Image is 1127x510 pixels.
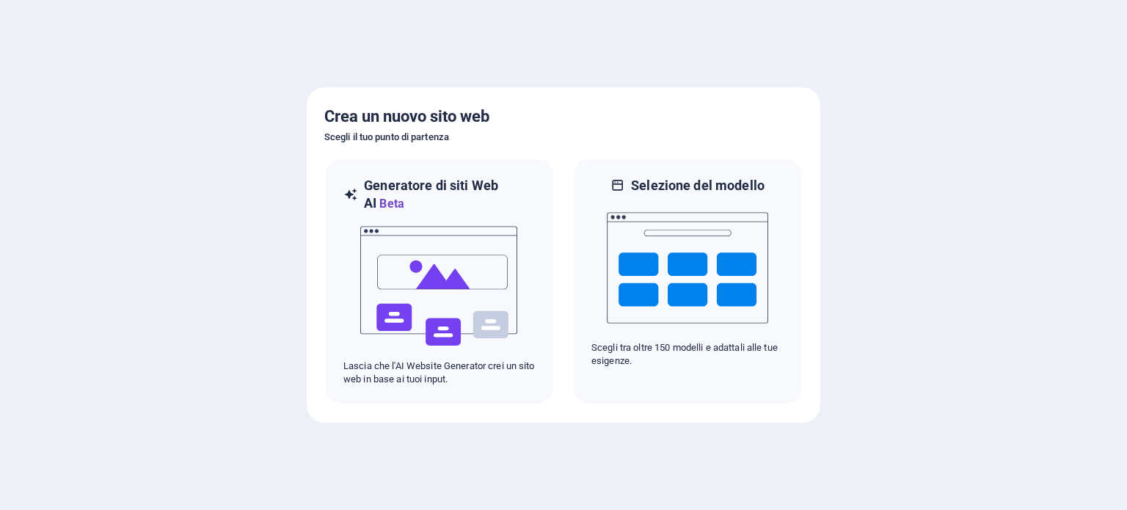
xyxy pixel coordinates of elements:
div: Selezione del modelloScegli tra oltre 150 modelli e adattali alle tue esigenze. [572,158,803,405]
font: Scegli tra oltre 150 modelli e adattali alle tue esigenze. [591,342,778,366]
font: Scegli il tuo punto di partenza [324,131,449,142]
div: Generatore di siti Web AIBetaiaLascia che l'AI Website Generator crei un sito web in base ai tuoi... [324,158,555,405]
font: Generatore di siti Web AI [364,178,498,211]
font: Crea un nuovo sito web [324,107,489,125]
img: ia [359,213,520,360]
font: Lascia che l'AI Website Generator crei un sito web in base ai tuoi input. [343,360,535,385]
font: Selezione del modello [631,178,765,193]
font: Beta [379,197,404,211]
